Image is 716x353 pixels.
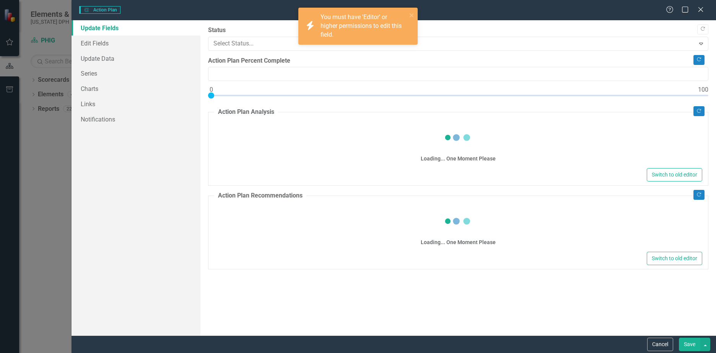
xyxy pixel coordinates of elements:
button: Cancel [647,338,673,351]
button: Switch to old editor [647,168,702,181]
div: Loading... One Moment Please [421,238,496,246]
a: Notifications [72,112,200,127]
a: Series [72,66,200,81]
div: You must have 'Editor' or higher permissions to edit this field. [321,13,407,39]
a: Links [72,96,200,112]
span: Action Plan [79,6,120,14]
a: Charts [72,81,200,96]
button: close [409,11,415,19]
div: Loading... One Moment Please [421,155,496,162]
legend: Action Plan Recommendations [214,191,306,200]
label: Action Plan Percent Complete [208,57,708,65]
label: Status [208,26,708,35]
button: Switch to old editor [647,252,702,265]
a: Update Data [72,51,200,66]
a: Update Fields [72,20,200,36]
a: Edit Fields [72,36,200,51]
legend: Action Plan Analysis [214,108,278,117]
button: Save [679,338,700,351]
